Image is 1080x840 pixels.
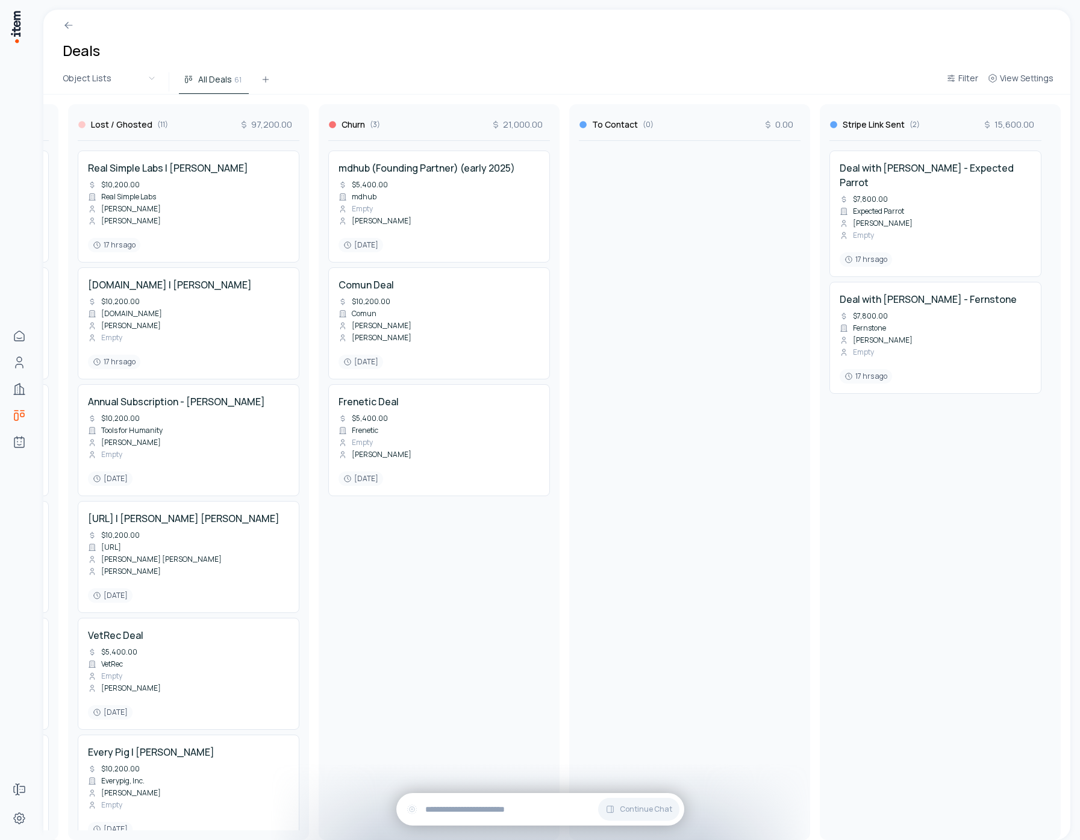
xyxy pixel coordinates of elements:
[643,120,654,129] span: ( 0 )
[339,333,411,343] div: [PERSON_NAME]
[88,278,289,369] a: [DOMAIN_NAME] | [PERSON_NAME]$10,200.00[DOMAIN_NAME][PERSON_NAME]Empty17 hrs ago
[88,161,289,252] a: Real Simple Labs | [PERSON_NAME]$10,200.00Real Simple Labs[PERSON_NAME][PERSON_NAME]17 hrs ago
[239,119,292,131] span: 97,200.00
[853,231,874,240] span: Empty
[339,321,411,331] div: [PERSON_NAME]
[370,120,380,129] span: ( 3 )
[78,151,299,263] div: Real Simple Labs | [PERSON_NAME]$10,200.00Real Simple Labs[PERSON_NAME][PERSON_NAME]17 hrs ago
[88,414,140,423] div: $10,200.00
[88,192,156,202] div: Real Simple Labs
[88,426,163,435] div: Tools for Humanity
[339,180,388,190] div: $5,400.00
[339,216,411,226] div: [PERSON_NAME]
[763,119,793,131] span: 0.00
[88,745,214,759] h4: Every Pig | [PERSON_NAME]
[10,10,22,44] img: Item Brain Logo
[339,278,540,369] a: Comun Deal$10,200.00Comun[PERSON_NAME][PERSON_NAME][DATE]
[339,394,540,486] a: Frenetic Deal$5,400.00FreneticEmpty[PERSON_NAME][DATE]
[7,806,31,830] a: Settings
[982,119,1034,131] span: 15,600.00
[78,267,299,379] div: [DOMAIN_NAME] | [PERSON_NAME]$10,200.00[DOMAIN_NAME][PERSON_NAME]Empty17 hrs ago
[339,278,394,292] h4: Comun Deal
[78,618,299,730] div: VetRec Deal$5,400.00VetRecEmpty[PERSON_NAME][DATE]
[620,804,672,814] span: Continue Chat
[63,41,100,60] h1: Deals
[234,74,242,85] span: 61
[88,355,140,369] div: 17 hrs ago
[157,120,168,129] span: ( 11 )
[88,309,162,319] div: [DOMAIN_NAME]
[88,647,137,657] div: $5,400.00
[7,403,31,428] a: deals
[829,151,1041,277] div: Deal with [PERSON_NAME] - Expected Parrot$7,800.00Expected Parrot[PERSON_NAME]Empty17 hrs ago
[88,238,140,252] div: 17 hrs ago
[198,73,232,86] span: All Deals
[7,350,31,375] a: Contacts
[88,321,161,331] div: [PERSON_NAME]
[339,161,540,252] a: mdhub (Founding Partner) (early 2025)$5,400.00mdhubEmpty[PERSON_NAME][DATE]
[88,471,133,486] div: [DATE]
[339,297,390,306] div: $10,200.00
[843,119,905,131] h3: Stripe Link Sent
[339,161,515,175] h4: mdhub (Founding Partner) (early 2025)
[491,119,543,131] span: 21,000.00
[88,530,140,540] div: $10,200.00
[840,161,1031,267] a: Deal with [PERSON_NAME] - Expected Parrot$7,800.00Expected Parrot[PERSON_NAME]Empty17 hrs ago
[101,671,122,681] span: Empty
[352,204,373,214] span: Empty
[88,567,161,576] div: [PERSON_NAME]
[328,267,550,379] div: Comun Deal$10,200.00Comun[PERSON_NAME][PERSON_NAME][DATE]
[339,192,376,202] div: mdhub
[7,324,31,348] a: Home
[88,659,123,669] div: VetRec
[339,450,411,459] div: [PERSON_NAME]
[840,219,913,228] div: [PERSON_NAME]
[910,120,920,129] span: ( 2 )
[88,543,121,552] div: [URL]
[840,194,888,204] div: $7,800.00
[7,430,31,454] a: Agents
[339,426,378,435] div: Frenetic
[88,216,161,226] div: [PERSON_NAME]
[958,72,978,84] span: Filter
[396,793,684,826] div: Continue Chat
[101,333,122,343] span: Empty
[88,555,222,564] div: [PERSON_NAME] [PERSON_NAME]
[88,776,145,786] div: Everypig, Inc.
[598,798,679,821] button: Continue Chat
[88,438,161,447] div: [PERSON_NAME]
[88,588,133,603] div: [DATE]
[840,292,1017,306] h4: Deal with [PERSON_NAME] - Fernstone
[88,764,140,774] div: $10,200.00
[941,71,983,93] button: Filter
[840,369,892,384] div: 17 hrs ago
[840,252,892,267] div: 17 hrs ago
[829,282,1041,394] div: Deal with [PERSON_NAME] - Fernstone$7,800.00Fernstone[PERSON_NAME]Empty17 hrs ago
[78,384,299,496] div: Annual Subscription - [PERSON_NAME]$10,200.00Tools for Humanity[PERSON_NAME]Empty[DATE]
[88,683,161,693] div: [PERSON_NAME]
[840,323,886,333] div: Fernstone
[853,347,874,357] span: Empty
[352,438,373,447] span: Empty
[88,822,133,836] div: [DATE]
[840,292,1031,384] a: Deal with [PERSON_NAME] - Fernstone$7,800.00Fernstone[PERSON_NAME]Empty17 hrs ago
[88,788,161,798] div: [PERSON_NAME]
[840,335,913,345] div: [PERSON_NAME]
[840,207,904,216] div: Expected Parrot
[88,745,289,836] a: Every Pig | [PERSON_NAME]$10,200.00Everypig, Inc.[PERSON_NAME]Empty[DATE]
[339,414,388,423] div: $5,400.00
[88,394,265,409] h4: Annual Subscription - [PERSON_NAME]
[328,384,550,496] div: Frenetic Deal$5,400.00FreneticEmpty[PERSON_NAME][DATE]
[328,151,550,263] div: mdhub (Founding Partner) (early 2025)$5,400.00mdhubEmpty[PERSON_NAME][DATE]
[88,180,140,190] div: $10,200.00
[88,161,248,175] h4: Real Simple Labs | [PERSON_NAME]
[339,355,383,369] div: [DATE]
[7,777,31,801] a: Forms
[88,511,279,526] h4: [URL] | [PERSON_NAME] [PERSON_NAME]
[88,297,140,306] div: $10,200.00
[88,628,289,720] a: VetRec Deal$5,400.00VetRecEmpty[PERSON_NAME][DATE]
[1000,72,1053,84] span: View Settings
[101,450,122,459] span: Empty
[339,238,383,252] div: [DATE]
[88,511,289,603] a: [URL] | [PERSON_NAME] [PERSON_NAME]$10,200.00[URL][PERSON_NAME] [PERSON_NAME][PERSON_NAME][DATE]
